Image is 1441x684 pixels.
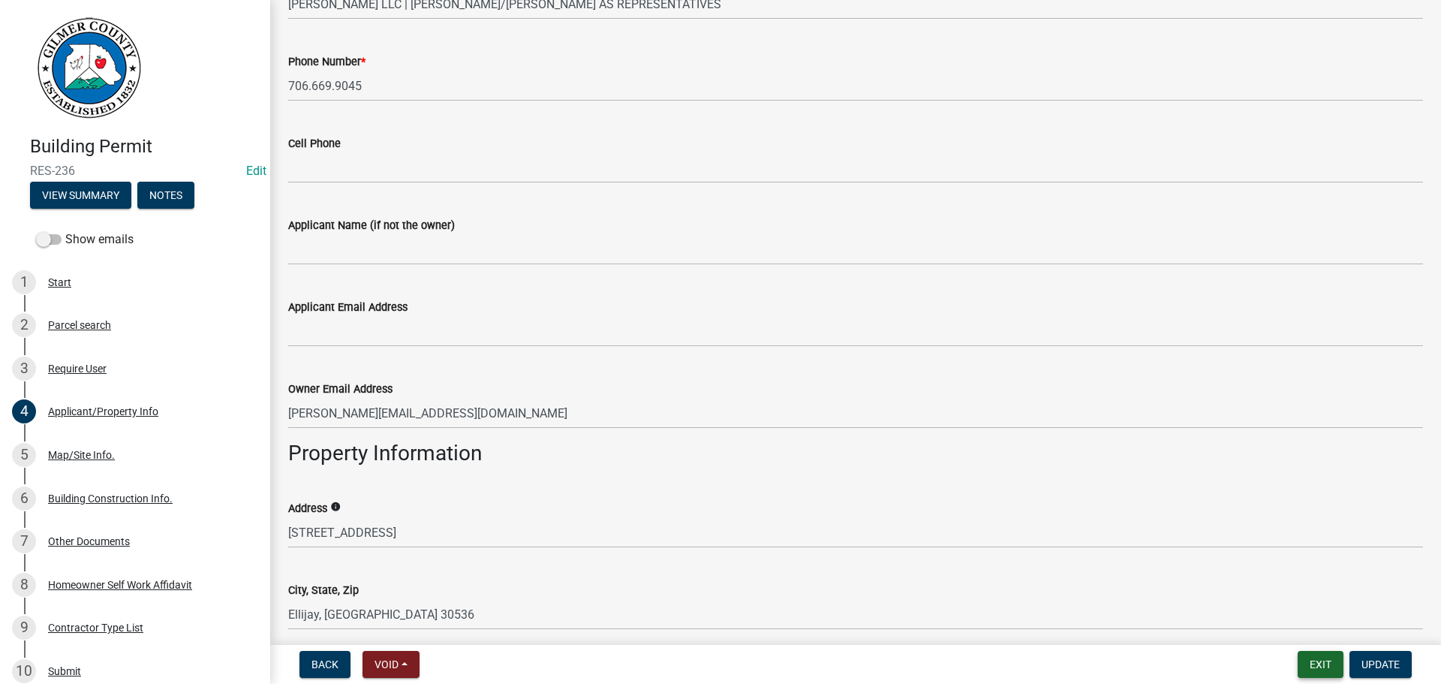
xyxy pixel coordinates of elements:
wm-modal-confirm: Edit Application Number [246,164,266,178]
a: Edit [246,164,266,178]
div: 7 [12,529,36,553]
label: Applicant Email Address [288,303,408,313]
label: Show emails [36,231,134,249]
div: Other Documents [48,536,130,547]
span: Back [311,658,338,670]
div: 5 [12,443,36,467]
img: Gilmer County, Georgia [30,16,143,120]
div: Contractor Type List [48,622,143,633]
label: Owner Email Address [288,384,393,395]
div: Start [48,277,71,288]
div: 8 [12,573,36,597]
div: Parcel search [48,320,111,330]
wm-modal-confirm: Notes [137,190,194,202]
button: Void [363,651,420,678]
label: City, State, Zip [288,586,359,596]
label: Cell Phone [288,139,341,149]
div: Homeowner Self Work Affidavit [48,580,192,590]
div: 1 [12,270,36,294]
div: 2 [12,313,36,337]
div: Require User [48,363,107,374]
div: 3 [12,357,36,381]
div: Submit [48,666,81,676]
div: Building Construction Info. [48,493,173,504]
label: Phone Number [288,57,366,68]
button: Update [1349,651,1412,678]
div: 6 [12,487,36,511]
span: Void [375,658,399,670]
wm-modal-confirm: Summary [30,190,131,202]
label: Address [288,504,327,514]
div: Applicant/Property Info [48,406,158,417]
div: 9 [12,616,36,640]
button: View Summary [30,182,131,209]
div: 10 [12,659,36,683]
span: RES-236 [30,164,240,178]
button: Exit [1298,651,1343,678]
div: Map/Site Info. [48,450,115,460]
div: 4 [12,399,36,423]
label: Applicant Name (if not the owner) [288,221,455,231]
h3: Property Information [288,441,1423,466]
button: Back [299,651,350,678]
h4: Building Permit [30,136,258,158]
i: info [330,502,341,512]
button: Notes [137,182,194,209]
span: Update [1361,658,1400,670]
